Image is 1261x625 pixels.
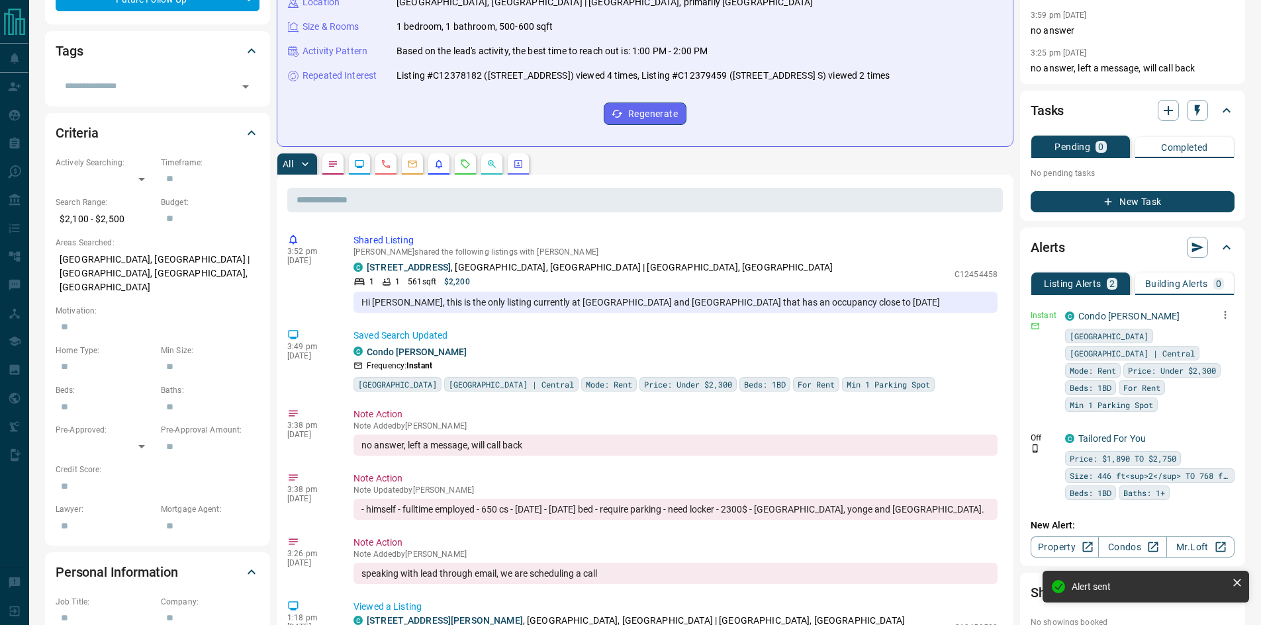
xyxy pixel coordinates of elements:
p: 1 [369,276,374,288]
div: Showings [1031,577,1235,608]
span: Min 1 Parking Spot [1070,398,1153,411]
div: Tags [56,35,259,67]
svg: Agent Actions [513,159,524,169]
p: Note Added by [PERSON_NAME] [353,421,998,431]
p: 3:26 pm [287,549,334,558]
p: Note Action [353,407,998,421]
span: Price: Under $2,300 [1128,364,1216,377]
p: Baths: [161,384,259,396]
div: Alerts [1031,231,1235,263]
p: Areas Searched: [56,237,259,249]
p: Note Added by [PERSON_NAME] [353,550,998,559]
p: , [GEOGRAPHIC_DATA], [GEOGRAPHIC_DATA] | [GEOGRAPHIC_DATA], [GEOGRAPHIC_DATA] [367,261,833,274]
p: Note Action [353,536,998,550]
h2: Personal Information [56,562,178,583]
p: Mortgage Agent: [161,503,259,515]
span: Beds: 1BD [1070,486,1111,499]
p: Saved Search Updated [353,329,998,343]
p: Frequency: [367,360,432,372]
span: [GEOGRAPHIC_DATA] [1070,329,1148,343]
p: Building Alerts [1145,279,1208,288]
p: 2 [1109,279,1115,288]
p: Beds: [56,384,154,396]
p: Size & Rooms [303,20,359,34]
p: Based on the lead's activity, the best time to reach out is: 1:00 PM - 2:00 PM [397,44,708,58]
button: Regenerate [604,103,686,125]
p: C12454458 [955,269,998,280]
span: [GEOGRAPHIC_DATA] | Central [449,378,574,391]
p: Pre-Approved: [56,424,154,436]
span: For Rent [1123,381,1160,394]
div: Hi [PERSON_NAME], this is the only listing currently at [GEOGRAPHIC_DATA] and [GEOGRAPHIC_DATA] t... [353,292,998,313]
span: Price: Under $2,300 [644,378,732,391]
p: Motivation: [56,305,259,317]
svg: Calls [381,159,391,169]
span: Beds: 1BD [1070,381,1111,394]
h2: Showings [1031,582,1087,603]
p: Search Range: [56,196,154,208]
p: 561 sqft [408,276,436,288]
span: [GEOGRAPHIC_DATA] | Central [1070,347,1195,360]
p: 3:59 pm [DATE] [1031,11,1087,20]
p: Pending [1054,142,1090,151]
button: Open [236,77,255,96]
p: Lawyer: [56,503,154,515]
p: New Alert: [1031,519,1235,532]
a: Condos [1098,536,1166,558]
span: Mode: Rent [586,378,632,391]
p: 0 [1216,279,1221,288]
p: 3:52 pm [287,247,334,256]
h2: Tags [56,40,83,62]
p: Viewed a Listing [353,600,998,614]
svg: Lead Browsing Activity [354,159,365,169]
a: Mr.Loft [1166,536,1235,558]
p: 3:25 pm [DATE] [1031,48,1087,58]
a: Condo [PERSON_NAME] [367,347,467,357]
p: [DATE] [287,430,334,439]
p: 3:49 pm [287,342,334,351]
div: condos.ca [353,616,363,625]
span: Size: 446 ft<sup>2</sup> TO 768 ft<sup>2</sup> [1070,469,1230,482]
strong: Instant [406,361,432,370]
p: Budget: [161,196,259,208]
p: 1 bedroom, 1 bathroom, 500-600 sqft [397,20,553,34]
span: Beds: 1BD [744,378,786,391]
a: Tailored For You [1078,433,1146,444]
a: Condo [PERSON_NAME] [1078,311,1180,321]
p: [DATE] [287,351,334,360]
div: Tasks [1031,95,1235,126]
div: condos.ca [1065,434,1074,443]
p: 1 [395,276,400,288]
svg: Push Notification Only [1031,444,1040,453]
p: Note Action [353,472,998,485]
p: 1:18 pm [287,613,334,622]
span: Price: $1,890 TO $2,750 [1070,452,1176,465]
p: Pre-Approval Amount: [161,424,259,436]
p: 0 [1098,142,1103,151]
div: Criteria [56,117,259,149]
span: For Rent [798,378,835,391]
p: Credit Score: [56,464,259,476]
span: [GEOGRAPHIC_DATA] [358,378,437,391]
span: Min 1 Parking Spot [847,378,930,391]
div: - himself - fulltime employed - 650 cs - [DATE] - [DATE] bed - require parking - need locker - 23... [353,499,998,520]
p: Off [1031,432,1057,444]
p: Company: [161,596,259,608]
p: No pending tasks [1031,163,1235,183]
p: All [283,159,293,169]
p: Min Size: [161,345,259,356]
p: Activity Pattern [303,44,367,58]
span: Mode: Rent [1070,364,1116,377]
button: New Task [1031,191,1235,212]
p: [PERSON_NAME] shared the following listings with [PERSON_NAME] [353,247,998,257]
p: 3:38 pm [287,485,334,494]
h2: Alerts [1031,237,1065,258]
div: condos.ca [353,347,363,356]
svg: Opportunities [487,159,497,169]
div: Personal Information [56,556,259,588]
p: $2,200 [444,276,470,288]
p: Actively Searching: [56,157,154,169]
p: Timeframe: [161,157,259,169]
a: [STREET_ADDRESS] [367,262,451,272]
p: Note Updated by [PERSON_NAME] [353,485,998,495]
